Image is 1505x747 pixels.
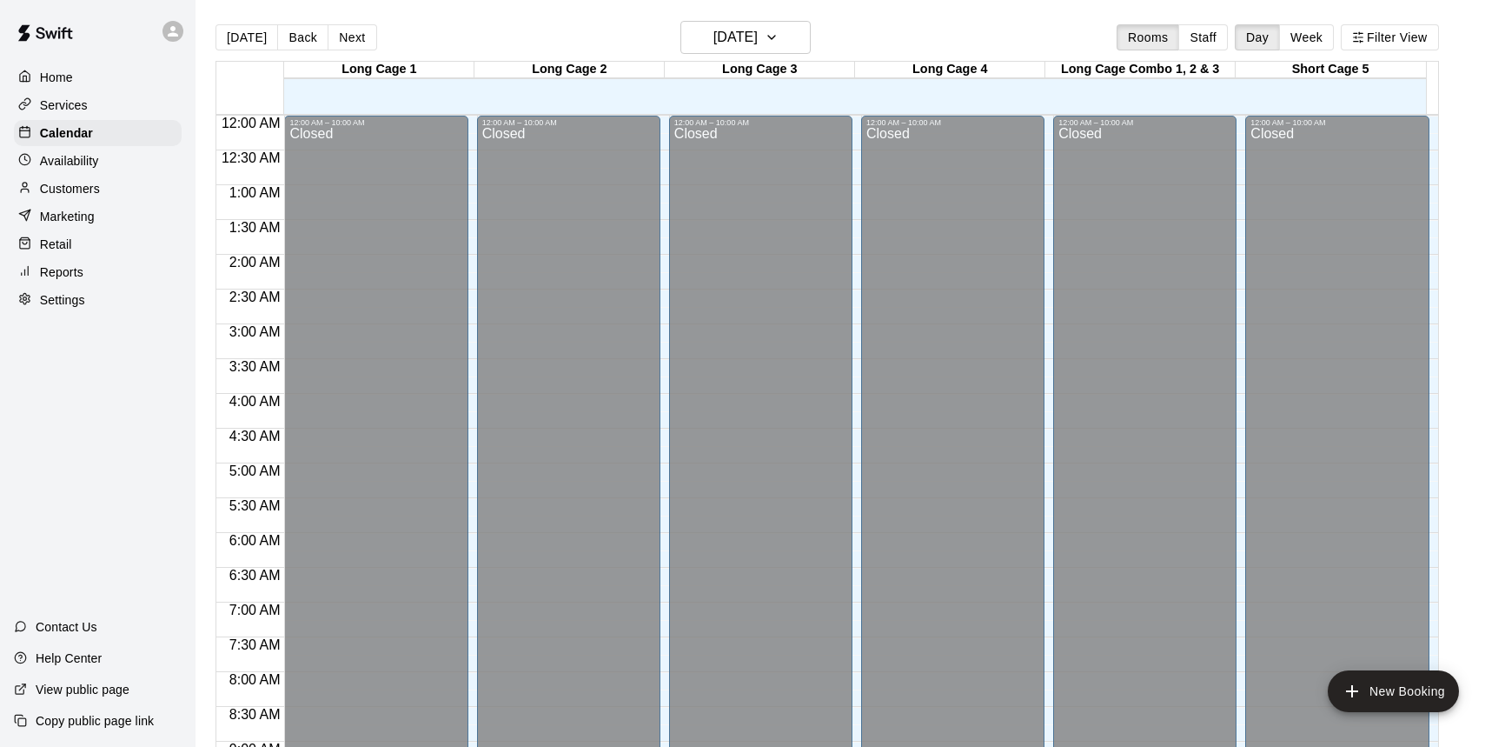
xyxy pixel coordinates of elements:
[1058,118,1231,127] div: 12:00 AM – 10:00 AM
[14,64,182,90] a: Home
[474,62,665,78] div: Long Cage 2
[1178,24,1228,50] button: Staff
[225,220,285,235] span: 1:30 AM
[225,185,285,200] span: 1:00 AM
[217,150,285,165] span: 12:30 AM
[225,707,285,722] span: 8:30 AM
[36,650,102,667] p: Help Center
[14,231,182,257] a: Retail
[14,287,182,313] a: Settings
[40,208,95,225] p: Marketing
[1279,24,1334,50] button: Week
[866,118,1039,127] div: 12:00 AM – 10:00 AM
[674,118,847,127] div: 12:00 AM – 10:00 AM
[40,236,72,253] p: Retail
[284,62,474,78] div: Long Cage 1
[1236,62,1426,78] div: Short Cage 5
[14,148,182,174] a: Availability
[40,291,85,309] p: Settings
[1328,670,1459,712] button: add
[40,97,88,114] p: Services
[289,118,462,127] div: 12:00 AM – 10:00 AM
[328,24,376,50] button: Next
[225,637,285,652] span: 7:30 AM
[14,176,182,202] a: Customers
[40,263,83,281] p: Reports
[225,359,285,374] span: 3:30 AM
[225,464,285,478] span: 5:00 AM
[14,92,182,118] a: Services
[225,533,285,548] span: 6:00 AM
[1117,24,1179,50] button: Rooms
[855,62,1045,78] div: Long Cage 4
[680,21,811,54] button: [DATE]
[1341,24,1438,50] button: Filter View
[36,618,97,636] p: Contact Us
[277,24,328,50] button: Back
[482,118,655,127] div: 12:00 AM – 10:00 AM
[1250,118,1423,127] div: 12:00 AM – 10:00 AM
[36,712,154,730] p: Copy public page link
[225,290,285,304] span: 2:30 AM
[225,394,285,409] span: 4:00 AM
[40,180,100,197] p: Customers
[225,255,285,270] span: 2:00 AM
[14,203,182,230] a: Marketing
[40,69,73,86] p: Home
[225,324,285,339] span: 3:00 AM
[14,259,182,285] a: Reports
[713,25,758,50] h6: [DATE]
[225,603,285,617] span: 7:00 AM
[1235,24,1280,50] button: Day
[14,120,182,146] a: Calendar
[40,152,99,170] p: Availability
[225,672,285,687] span: 8:00 AM
[1045,62,1236,78] div: Long Cage Combo 1, 2 & 3
[217,116,285,130] span: 12:00 AM
[225,568,285,583] span: 6:30 AM
[40,124,93,142] p: Calendar
[215,24,278,50] button: [DATE]
[36,681,129,698] p: View public page
[665,62,855,78] div: Long Cage 3
[225,498,285,513] span: 5:30 AM
[225,429,285,444] span: 4:30 AM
